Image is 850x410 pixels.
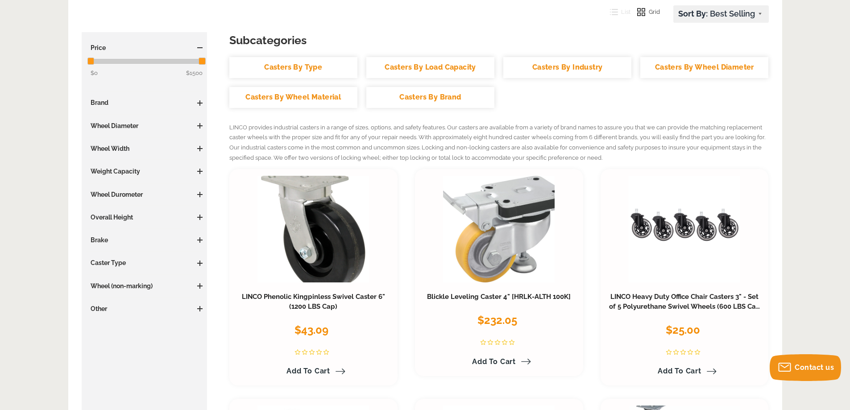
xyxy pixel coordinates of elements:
[652,364,717,379] a: Add to Cart
[477,314,517,327] span: $232.05
[86,167,203,176] h3: Weight Capacity
[467,354,531,369] a: Add to Cart
[630,5,660,19] button: Grid
[666,323,700,336] span: $25.00
[294,323,328,336] span: $43.09
[286,367,330,375] span: Add to Cart
[86,213,203,222] h3: Overall Height
[242,293,385,311] a: LINCO Phenolic Kingpinless Swivel Caster 6" (1200 LBS Cap)
[229,57,357,78] a: Casters By Type
[658,367,701,375] span: Add to Cart
[427,293,571,301] a: Blickle Leveling Caster 4" [HRLK-ALTH 100K]
[229,32,769,48] h3: Subcategories
[86,236,203,244] h3: Brake
[281,364,345,379] a: Add to Cart
[86,43,203,52] h3: Price
[640,57,768,78] a: Casters By Wheel Diameter
[86,190,203,199] h3: Wheel Durometer
[86,282,203,290] h3: Wheel (non-marking)
[186,68,203,78] span: $1500
[86,304,203,313] h3: Other
[503,57,631,78] a: Casters By Industry
[86,258,203,267] h3: Caster Type
[609,293,760,320] a: LINCO Heavy Duty Office Chair Casters 3" - Set of 5 Polyurethane Swivel Wheels (600 LBS Cap Combi...
[229,87,357,108] a: Casters By Wheel Material
[770,354,841,381] button: Contact us
[366,87,494,108] a: Casters By Brand
[366,57,494,78] a: Casters By Load Capacity
[229,123,769,163] p: LINCO provides industrial casters in a range of sizes, options, and safety features. Our casters ...
[91,70,98,76] span: $0
[86,98,203,107] h3: Brand
[472,357,516,366] span: Add to Cart
[603,5,631,19] button: List
[86,144,203,153] h3: Wheel Width
[86,121,203,130] h3: Wheel Diameter
[795,363,834,372] span: Contact us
